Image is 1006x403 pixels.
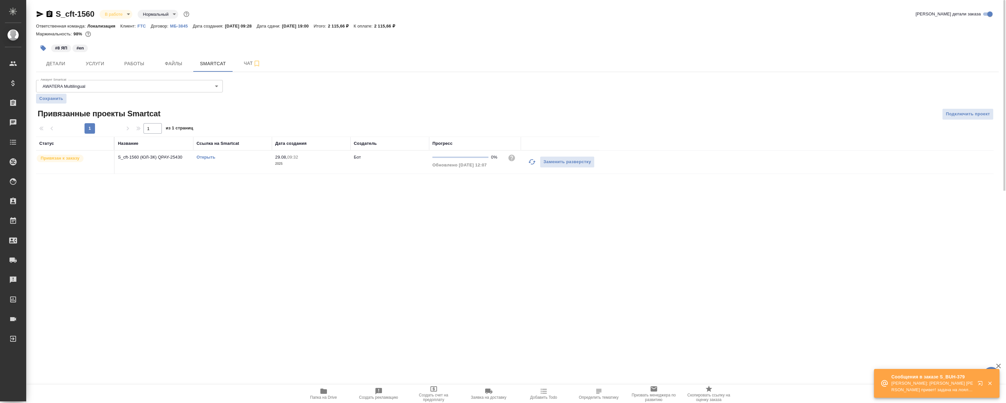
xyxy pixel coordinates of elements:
[36,108,161,119] span: Привязанные проекты Smartcat
[36,41,50,55] button: Добавить тэг
[151,24,170,29] p: Договор:
[103,11,124,17] button: В работе
[36,80,223,92] div: AWATERA Multilingual
[237,59,268,67] span: Чат
[197,140,239,147] div: Ссылка на Smartcat
[253,60,261,67] svg: Подписаться
[275,161,347,167] p: 2025
[138,24,151,29] p: FTC
[36,31,73,36] p: Маржинальность:
[524,154,540,170] button: Обновить прогресс
[256,24,282,29] p: Дата сдачи:
[166,124,193,134] span: из 1 страниц
[36,94,66,104] button: Сохранить
[141,11,170,17] button: Нормальный
[491,154,503,161] div: 0%
[974,377,989,393] button: Открыть в новой вкладке
[282,24,314,29] p: [DATE] 19:00
[76,45,84,51] p: #en
[432,163,487,167] span: Обновлено [DATE] 12:07
[946,110,990,118] span: Подключить проект
[328,24,354,29] p: 2 115,66 ₽
[138,10,178,19] div: В работе
[197,155,215,160] a: Открыть
[39,95,63,102] span: Сохранить
[432,140,452,147] div: Прогресс
[158,60,189,68] span: Файлы
[41,84,87,89] button: AWATERA Multilingual
[287,155,298,160] p: 09:32
[313,24,328,29] p: Итого:
[354,155,361,160] p: Бот
[916,11,981,17] span: [PERSON_NAME] детали заказа
[891,374,973,380] p: Сообщения в заказе S_BUH-379
[353,24,374,29] p: К оплате:
[942,108,994,120] button: Подключить проект
[36,10,44,18] button: Скопировать ссылку для ЯМессенджера
[36,24,87,29] p: Ответственная команда:
[275,140,307,147] div: Дата создания
[891,380,973,393] p: [PERSON_NAME]: [PERSON_NAME] [PERSON_NAME] привет! задача на лояльность - можем предложить вариан...
[79,60,111,68] span: Услуги
[41,155,80,162] p: Привязан к заказу
[197,60,229,68] span: Smartcat
[100,10,132,19] div: В работе
[119,60,150,68] span: Работы
[120,24,137,29] p: Клиент:
[193,24,225,29] p: Дата создания:
[543,158,591,166] span: Заменить разверстку
[72,45,88,50] span: en
[354,140,377,147] div: Создатель
[40,60,71,68] span: Детали
[87,24,121,29] p: Локализация
[275,155,287,160] p: 29.08,
[73,31,84,36] p: 98%
[170,24,193,29] p: МБ-3845
[540,156,595,168] button: Заменить разверстку
[138,23,151,29] a: FTC
[84,30,92,38] button: 29.60 RUB; 0.00 USD;
[50,45,72,50] span: 8 ЯП
[374,24,400,29] p: 2 115,66 ₽
[46,10,53,18] button: Скопировать ссылку
[39,140,54,147] div: Статус
[983,367,999,383] button: 🙏
[983,380,997,386] button: Закрыть
[225,24,257,29] p: [DATE] 09:28
[55,45,67,51] p: #8 ЯП
[118,154,190,161] p: S_cft-1560 (ЮЛ-ЗК) QPAY-25430
[56,10,94,18] a: S_cft-1560
[170,23,193,29] a: МБ-3845
[118,140,138,147] div: Название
